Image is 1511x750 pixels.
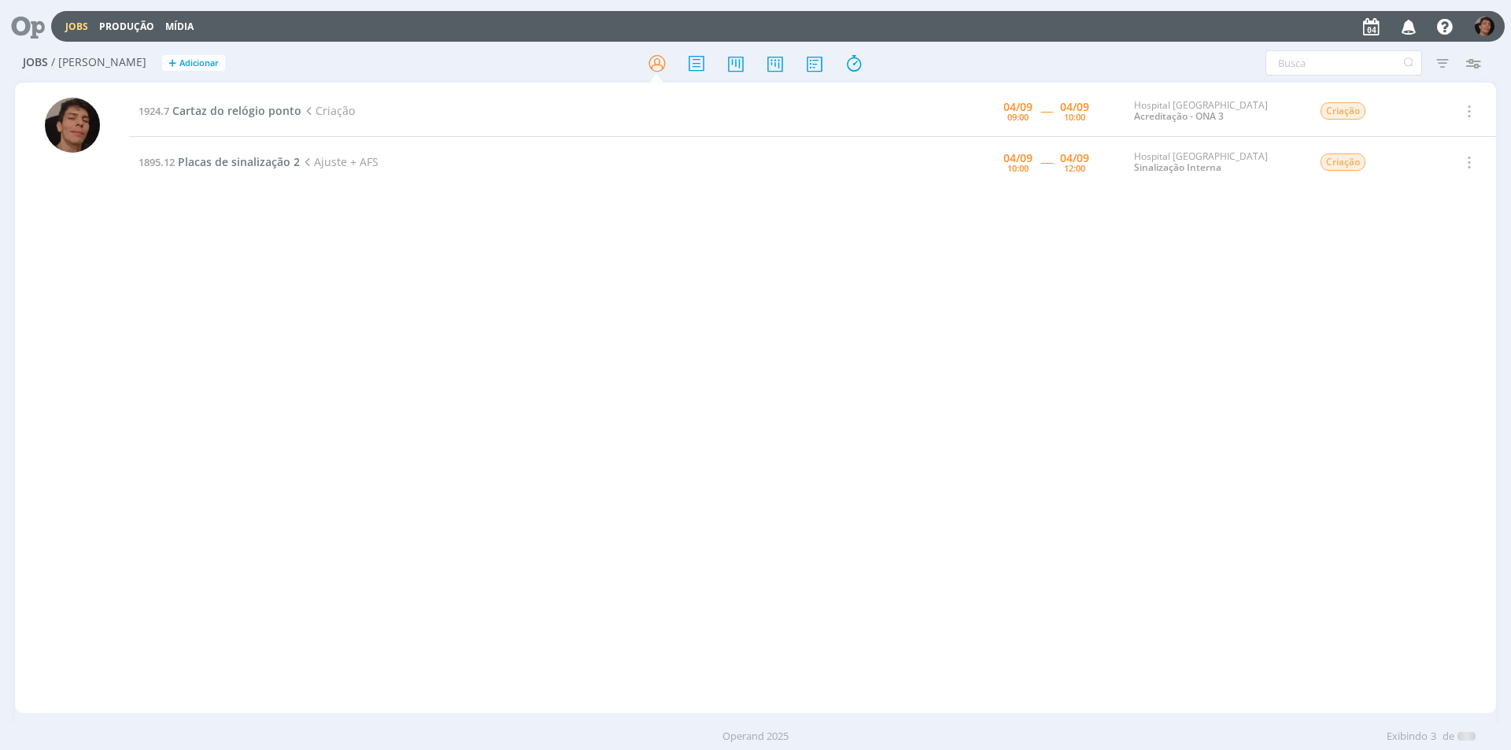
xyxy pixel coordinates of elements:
[1134,151,1296,174] div: Hospital [GEOGRAPHIC_DATA]
[1443,729,1454,744] span: de
[178,154,300,169] span: Placas de sinalização 2
[1387,729,1428,744] span: Exibindo
[1003,102,1033,113] div: 04/09
[94,20,159,33] button: Produção
[45,98,100,153] img: P
[168,55,176,72] span: +
[139,103,301,118] a: 1924.7Cartaz do relógio ponto
[61,20,93,33] button: Jobs
[1431,729,1436,744] span: 3
[1064,113,1085,121] div: 10:00
[139,104,169,118] span: 1924.7
[1060,102,1089,113] div: 04/09
[172,103,301,118] span: Cartaz do relógio ponto
[1321,153,1365,171] span: Criação
[139,155,175,169] span: 1895.12
[1134,161,1221,174] a: Sinalização Interna
[1040,154,1052,169] span: -----
[1064,164,1085,172] div: 12:00
[1007,113,1029,121] div: 09:00
[1475,17,1494,36] img: P
[51,56,146,69] span: / [PERSON_NAME]
[1265,50,1422,76] input: Busca
[161,20,198,33] button: Mídia
[301,103,355,118] span: Criação
[1003,153,1033,164] div: 04/09
[99,20,154,33] a: Produção
[300,154,379,169] span: Ajuste + AFS
[1321,102,1365,120] span: Criação
[165,20,194,33] a: Mídia
[179,58,219,68] span: Adicionar
[1134,100,1296,123] div: Hospital [GEOGRAPHIC_DATA]
[1060,153,1089,164] div: 04/09
[1474,13,1495,40] button: P
[1040,103,1052,118] span: -----
[162,55,225,72] button: +Adicionar
[65,20,88,33] a: Jobs
[1134,109,1224,123] a: Acreditação - ONA 3
[139,154,300,169] a: 1895.12Placas de sinalização 2
[1007,164,1029,172] div: 10:00
[23,56,48,69] span: Jobs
